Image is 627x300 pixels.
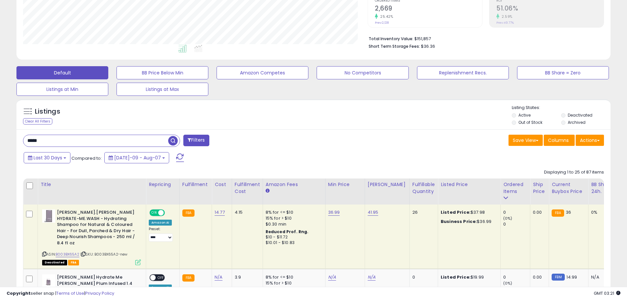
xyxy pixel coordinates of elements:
img: 31cDYyqnIQL._SL40_.jpg [42,274,55,287]
div: Ordered Items [503,181,527,195]
label: Active [518,112,531,118]
a: Terms of Use [56,290,84,296]
span: All listings that are unavailable for purchase on Amazon for any reason other than out-of-stock [42,260,67,265]
label: Archived [568,120,586,125]
small: Prev: 2,128 [375,21,389,25]
div: Amazon AI [149,220,172,226]
div: Current Buybox Price [552,181,586,195]
b: Short Term Storage Fees: [369,43,420,49]
div: $19.99 [441,274,495,280]
div: Amazon Fees [266,181,323,188]
a: B003BX65A2 [56,252,79,257]
button: Amazon Competes [217,66,308,79]
div: seller snap | | [7,290,114,297]
p: Listing States: [512,105,611,111]
div: 8% for <= $10 [266,274,320,280]
button: Actions [576,135,604,146]
div: 0.00 [533,274,544,280]
div: [PERSON_NAME] [368,181,407,188]
button: No Competitors [317,66,408,79]
b: [PERSON_NAME] Hydrate Me [PERSON_NAME] Plum Infused 1.4 OZ Mini Size [57,274,137,294]
span: Last 30 Days [34,154,62,161]
button: BB Price Below Min [117,66,208,79]
small: Prev: 49.77% [496,21,514,25]
span: 14.99 [566,274,577,280]
div: 0.00 [533,209,544,215]
h2: 51.06% [496,5,604,14]
label: Deactivated [568,112,592,118]
b: Total Inventory Value: [369,36,413,41]
span: Compared to: [71,155,102,161]
a: N/A [215,274,222,281]
a: Privacy Policy [85,290,114,296]
div: Min Price [328,181,362,188]
div: $37.98 [441,209,495,215]
span: FBA [68,260,79,265]
button: Columns [544,135,575,146]
div: N/A [591,274,613,280]
small: FBA [182,209,195,217]
div: 26 [412,209,433,215]
div: $10.01 - $10.83 [266,240,320,246]
h2: 2,669 [375,5,482,14]
div: 3.9 [235,274,258,280]
div: Repricing [149,181,177,188]
div: Clear All Filters [23,118,52,124]
span: $36.36 [421,43,435,49]
button: Replenishment Recs. [417,66,509,79]
button: Filters [183,135,209,146]
label: Out of Stock [518,120,542,125]
small: 25.42% [378,14,393,19]
div: $36.99 [441,219,495,225]
small: FBA [182,274,195,282]
b: Business Price: [441,218,477,225]
b: Listed Price: [441,274,471,280]
div: ASIN: [42,209,141,264]
b: Reduced Prof. Rng. [266,229,309,234]
div: 15% for > $10 [266,215,320,221]
div: Cost [215,181,229,188]
div: Ship Price [533,181,546,195]
div: 0 [503,209,530,215]
button: Last 30 Days [24,152,70,163]
b: Listed Price: [441,209,471,215]
a: N/A [328,274,336,281]
div: Title [40,181,143,188]
span: [DATE]-09 - Aug-07 [114,154,161,161]
a: 41.95 [368,209,379,216]
div: 0 [503,274,530,280]
span: | SKU: B003BX65A2-new [80,252,128,257]
li: $151,857 [369,34,599,42]
h5: Listings [35,107,60,116]
div: 8% for <= $10 [266,209,320,215]
div: $10 - $11.72 [266,234,320,240]
button: [DATE]-09 - Aug-07 [104,152,169,163]
a: N/A [368,274,376,281]
b: [PERSON_NAME].[PERSON_NAME] HYDRATE-ME.WASH - Hydrating Shampoo for Natural & Coloured Hair - For... [57,209,137,248]
div: 0 [503,221,530,227]
small: FBM [552,274,564,281]
span: OFF [164,210,174,216]
span: 2025-09-7 03:21 GMT [594,290,620,296]
div: Fulfillable Quantity [412,181,435,195]
div: Listed Price [441,181,498,188]
strong: Copyright [7,290,31,296]
button: Save View [509,135,543,146]
small: 2.59% [499,14,512,19]
span: Columns [548,137,569,144]
button: Listings at Max [117,83,208,96]
a: 36.99 [328,209,340,216]
div: Displaying 1 to 25 of 87 items [544,169,604,176]
div: Preset: [149,227,174,242]
a: 14.77 [215,209,225,216]
div: 0 [412,274,433,280]
button: Listings at Min [16,83,108,96]
small: (0%) [503,216,512,221]
small: FBA [552,209,564,217]
div: Fulfillment Cost [235,181,260,195]
div: 15% for > $10 [266,280,320,286]
div: BB Share 24h. [591,181,615,195]
span: OFF [156,275,166,281]
span: 36 [566,209,571,215]
small: Amazon Fees. [266,188,270,194]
